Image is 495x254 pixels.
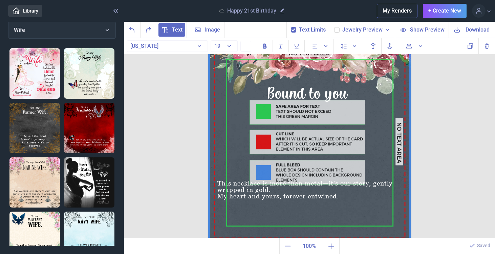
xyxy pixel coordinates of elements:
button: Wife [8,22,116,39]
button: Show Preview [395,22,449,38]
img: Farmer wife [9,103,60,153]
button: Underline [289,40,305,52]
img: Meet little person [64,157,114,208]
img: Army wife [64,48,114,99]
img: Marine wife [9,157,60,208]
img: Firefighter wife [64,103,114,153]
img: To My Wife [9,48,60,99]
p: Saved [477,242,490,249]
button: 19 [211,40,238,52]
button: Spacing [336,39,362,54]
button: Alignment [307,39,333,54]
button: Zoom in [323,238,340,254]
button: Image [187,22,224,38]
button: Italic [273,40,289,52]
a: Library [8,5,42,17]
button: Delete [478,38,495,54]
button: Text [157,22,187,38]
button: Download [449,22,495,38]
button: Forwards [382,38,398,54]
button: Jewelry Preview [342,26,391,34]
button: My Renders [377,4,417,18]
img: limits.png [208,41,411,244]
span: Jewelry Preview [342,26,383,34]
button: Actual size [296,238,323,254]
span: Image [205,26,220,34]
button: [US_STATE] [127,40,208,52]
button: Backwards [365,38,382,54]
button: Bold [257,40,273,52]
button: Zoom out [279,238,296,254]
span: Wife [14,27,25,33]
span: Text [172,26,182,34]
span: Show Preview [410,26,445,34]
button: Text Limits [299,26,326,34]
button: Align to page [401,38,428,54]
button: + Create New [423,4,467,18]
span: Download [466,26,490,34]
span: 100% [298,239,321,253]
button: Redo [141,22,157,38]
button: Undo [124,22,141,38]
span: [US_STATE] [130,43,158,49]
button: Copy [462,38,478,54]
span: 19 [214,43,220,49]
p: Happy 21st Birthday [227,7,276,14]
